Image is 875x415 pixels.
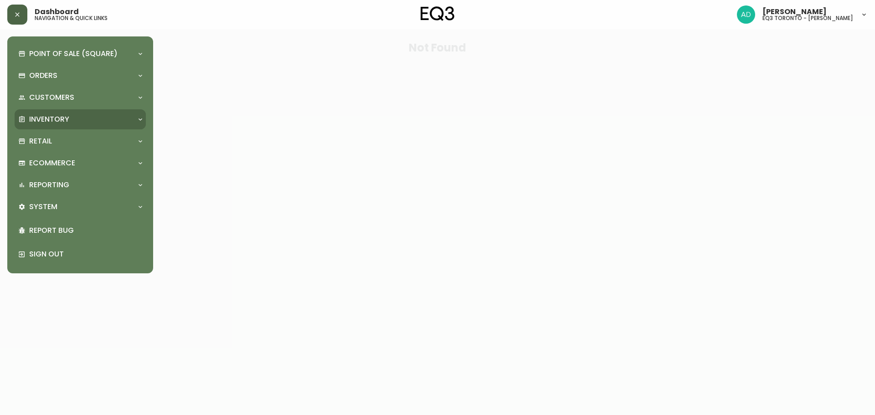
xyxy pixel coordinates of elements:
div: Inventory [15,109,146,129]
p: System [29,202,57,212]
div: System [15,197,146,217]
img: 5042b7eed22bbf7d2bc86013784b9872 [737,5,755,24]
p: Customers [29,92,74,102]
p: Reporting [29,180,69,190]
div: Retail [15,131,146,151]
span: Dashboard [35,8,79,15]
h5: eq3 toronto - [PERSON_NAME] [762,15,853,21]
div: Point of Sale (Square) [15,44,146,64]
p: Report Bug [29,225,142,236]
p: Point of Sale (Square) [29,49,118,59]
p: Inventory [29,114,69,124]
span: [PERSON_NAME] [762,8,827,15]
p: Ecommerce [29,158,75,168]
div: Orders [15,66,146,86]
div: Sign Out [15,242,146,266]
p: Orders [29,71,57,81]
div: Customers [15,87,146,108]
div: Reporting [15,175,146,195]
p: Retail [29,136,52,146]
img: logo [421,6,454,21]
div: Ecommerce [15,153,146,173]
p: Sign Out [29,249,142,259]
div: Report Bug [15,219,146,242]
h5: navigation & quick links [35,15,108,21]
